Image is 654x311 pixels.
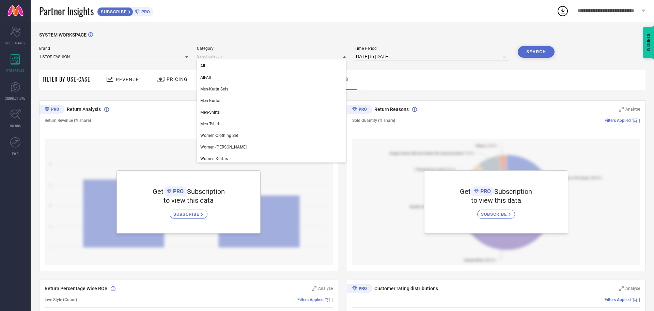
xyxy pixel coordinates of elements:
[471,196,521,204] span: to view this data
[355,53,509,61] input: Select time period
[557,5,569,17] div: Open download list
[197,95,346,107] div: Men-Kurtas
[97,9,128,14] span: SUBSCRIBE
[481,212,509,217] span: SUBSCRIBE
[639,297,640,302] span: |
[347,105,372,115] div: Premium
[605,297,631,302] span: Filters Applied
[619,107,624,112] svg: Zoom
[5,96,26,101] span: SUGGESTIONS
[200,75,211,80] span: All-All
[167,76,188,82] span: Pricing
[187,187,225,196] span: Subscription
[200,87,228,91] span: Men-Kurta Sets
[39,4,94,18] span: Partner Insights
[477,204,515,219] a: SUBSCRIBE
[639,118,640,123] span: |
[163,196,214,204] span: to view this data
[494,187,532,196] span: Subscription
[45,118,91,123] span: Return Revenue (% share)
[355,46,509,51] span: Time Period
[200,122,221,126] span: Men-Tshirts
[625,286,640,291] span: Analyse
[39,32,87,38] span: SYSTEM WORKSPACE
[170,204,207,219] a: SUBSCRIBE
[374,286,438,291] span: Customer rating distributions
[625,107,640,112] span: Analyse
[6,68,25,73] span: WORKSPACE
[197,153,346,165] div: Women-Kurtas
[43,75,90,83] span: Filter By Use-Case
[197,83,346,95] div: Men-Kurta Sets
[374,107,409,112] span: Return Reasons
[200,145,247,150] span: Women-[PERSON_NAME]
[45,297,77,302] span: Live Style (Count)
[12,151,19,156] span: FWD
[197,46,346,51] span: Category
[312,286,316,291] svg: Zoom
[200,110,220,115] span: Men-Shirts
[39,46,188,51] span: Brand
[518,46,555,58] button: Search
[352,118,395,123] span: Sold Quantity (% share)
[200,63,205,68] span: All
[5,40,26,45] span: SCORECARDS
[347,284,372,294] div: Premium
[318,286,333,291] span: Analyse
[45,286,107,291] span: Return Percentage Wise ROS
[10,123,21,128] span: TRENDS
[197,107,346,118] div: Men-Shirts
[297,297,324,302] span: Filters Applied
[479,188,491,195] span: PRO
[171,188,184,195] span: PRO
[619,286,624,291] svg: Zoom
[197,118,346,130] div: Men-Tshirts
[197,130,346,141] div: Women-Clothing Set
[197,141,346,153] div: Women-Kurta Sets
[200,133,238,138] span: Women-Clothing Set
[39,105,64,115] div: Premium
[197,60,346,72] div: All
[173,212,201,217] span: SUBSCRIBE
[200,156,228,161] span: Women-Kurtas
[460,187,471,196] span: Get
[116,77,139,82] span: Revenue
[197,53,346,60] input: Select category
[140,9,150,14] span: PRO
[197,72,346,83] div: All-All
[153,187,163,196] span: Get
[605,118,631,123] span: Filters Applied
[332,297,333,302] span: |
[97,5,153,16] a: SUBSCRIBEPRO
[67,107,101,112] span: Return Analysis
[200,98,221,103] span: Men-Kurtas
